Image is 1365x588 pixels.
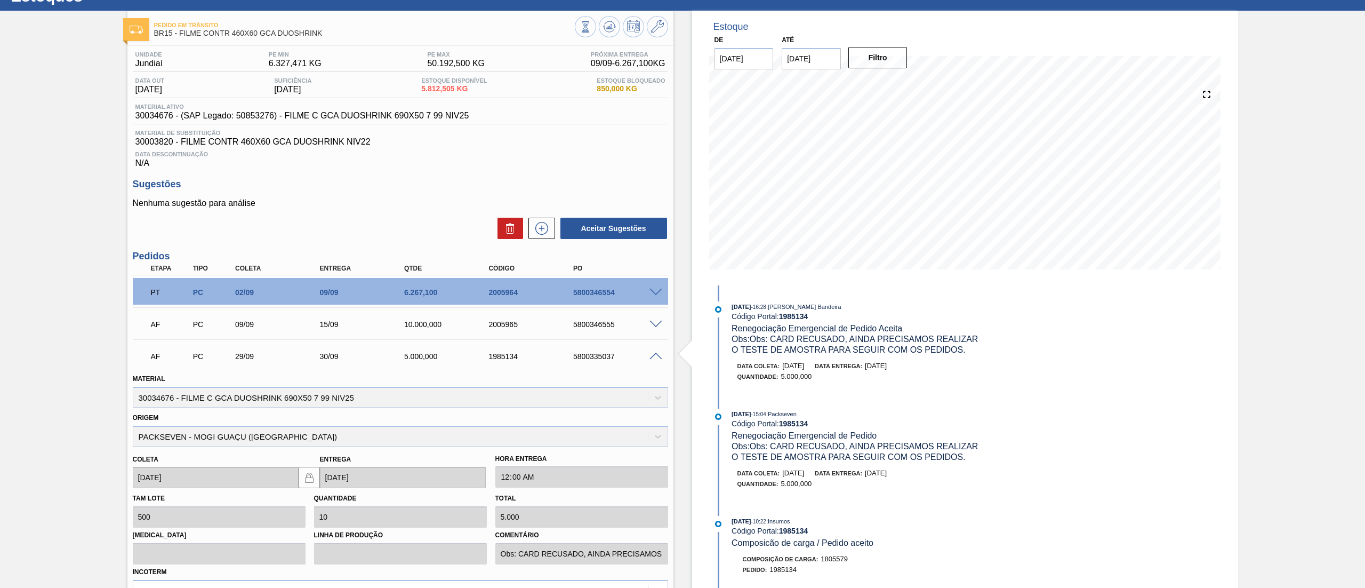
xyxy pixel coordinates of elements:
[317,352,413,361] div: 30/09/2025
[715,521,721,527] img: atual
[737,374,778,380] span: Quantidade :
[320,456,351,463] label: Entrega
[133,528,306,543] label: [MEDICAL_DATA]
[647,16,668,37] button: Ir ao Master Data / Geral
[597,85,665,93] span: 850,000 KG
[135,59,163,68] span: Jundiaí
[232,265,329,272] div: Coleta
[133,495,165,502] label: Tam lote
[135,151,665,157] span: Data Descontinuação
[715,306,721,313] img: atual
[737,481,778,487] span: Quantidade :
[865,362,887,370] span: [DATE]
[495,528,668,543] label: Comentário
[486,352,582,361] div: 1985134
[274,77,311,84] span: Suficiência
[135,77,165,84] span: Data out
[133,198,668,208] p: Nenhuma sugestão para análise
[737,470,780,476] span: Data coleta:
[314,528,487,543] label: Linha de Produção
[815,363,862,369] span: Data entrega:
[571,288,667,297] div: 5800346554
[713,21,749,33] div: Estoque
[560,218,667,239] button: Aceitar Sugestões
[486,320,582,329] div: 2005965
[135,130,665,136] span: Material de Substituição
[135,51,163,58] span: Unidade
[779,527,808,535] strong: 1985134
[571,265,667,272] div: PO
[274,85,311,94] span: [DATE]
[743,567,767,573] span: Pedido :
[421,85,487,93] span: 5.812,505 KG
[523,218,555,239] div: Nova sugestão
[781,480,812,488] span: 5.000,000
[148,281,194,304] div: Pedido em Trânsito
[135,104,469,110] span: Material ativo
[732,518,751,525] span: [DATE]
[492,218,523,239] div: Excluir Sugestões
[732,312,985,321] div: Código Portal:
[232,352,329,361] div: 29/09/2025
[421,77,487,84] span: Estoque Disponível
[148,313,194,336] div: Aguardando Faturamento
[751,304,766,310] span: - 16:28
[133,147,668,168] div: N/A
[591,51,665,58] span: Próxima Entrega
[732,411,751,417] span: [DATE]
[732,304,751,310] span: [DATE]
[190,320,236,329] div: Pedido de Compra
[732,527,985,535] div: Código Portal:
[133,179,668,190] h3: Sugestões
[737,363,780,369] span: Data coleta:
[714,36,724,44] label: De
[714,48,774,69] input: dd/mm/yyyy
[732,335,981,354] span: Obs: Obs: CARD RECUSADO, AINDA PRECISAMOS REALIZAR O TESTE DE AMOSTRA PARA SEGUIR COM OS PEDIDOS.
[571,352,667,361] div: 5800335037
[133,568,167,576] label: Incoterm
[133,456,158,463] label: Coleta
[766,411,797,417] span: : Packseven
[782,48,841,69] input: dd/mm/yyyy
[782,469,804,477] span: [DATE]
[781,372,812,380] span: 5.000,000
[190,265,236,272] div: Tipo
[732,442,981,462] span: Obs: Obs: CARD RECUSADO, AINDA PRECISAMOS REALIZAR O TESTE DE AMOSTRA PARA SEGUIR COM OS PEDIDOS.
[402,352,498,361] div: 5.000,000
[269,51,322,58] span: PE MIN
[743,556,818,562] span: Composição de Carga :
[320,467,486,488] input: dd/mm/yyyy
[732,431,877,440] span: Renegociação Emergencial de Pedido
[766,304,841,310] span: : [PERSON_NAME] Bandeira
[135,137,665,147] span: 30003820 - FILME CONTR 460X60 GCA DUOSHRINK NIV22
[151,352,191,361] p: AF
[130,26,143,34] img: Ícone
[555,217,668,240] div: Aceitar Sugestões
[599,16,620,37] button: Atualizar Gráfico
[314,495,357,502] label: Quantidade
[148,345,194,368] div: Aguardando Faturamento
[190,288,236,297] div: Pedido de Compra
[427,51,485,58] span: PE MAX
[402,265,498,272] div: Qtde
[597,77,665,84] span: Estoque Bloqueado
[303,471,316,484] img: locked
[486,265,582,272] div: Código
[232,288,329,297] div: 02/09/2025
[232,320,329,329] div: 09/09/2025
[732,324,902,333] span: Renegociação Emergencial de Pedido Aceita
[317,265,413,272] div: Entrega
[495,495,516,502] label: Total
[135,85,165,94] span: [DATE]
[299,467,320,488] button: locked
[133,414,159,422] label: Origem
[133,467,299,488] input: dd/mm/yyyy
[151,288,191,297] p: PT
[154,22,575,28] span: Pedido em Trânsito
[732,419,985,428] div: Código Portal:
[865,469,887,477] span: [DATE]
[815,470,862,476] span: Data entrega:
[486,288,582,297] div: 2005964
[148,265,194,272] div: Etapa
[133,251,668,262] h3: Pedidos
